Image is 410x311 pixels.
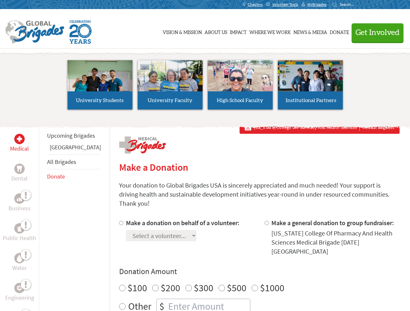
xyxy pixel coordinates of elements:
[119,266,400,277] h4: Donation Amount
[208,60,273,109] a: High School Faculty
[248,2,263,7] span: Chapters
[119,181,400,208] p: Your donation to Global Brigades USA is sincerely appreciated and much needed! Your support is dr...
[68,60,132,103] img: menu_brigades_submenu_1.jpg
[307,2,327,7] span: MyBrigades
[17,196,22,201] img: Business
[17,285,22,291] img: Engineering
[5,20,64,44] img: Global Brigades Logo
[8,204,31,213] p: Business
[10,144,29,153] p: Medical
[227,282,246,294] label: $500
[47,129,101,143] li: Upcoming Brigades
[14,283,25,293] div: Engineering
[11,164,28,183] a: DentalDental
[286,98,336,103] span: Institutional Partners
[76,98,124,103] span: University Students
[352,23,404,42] button: Get Involved
[50,144,101,151] a: [GEOGRAPHIC_DATA]
[138,60,203,104] img: menu_brigades_submenu_2.jpg
[14,164,25,174] div: Dental
[14,134,25,144] div: Medical
[69,20,92,44] img: Global Brigades Celebrating 20 Years
[3,234,36,243] p: Public Health
[161,282,180,294] label: $200
[14,193,25,204] div: Business
[119,136,166,154] img: logo-medical.png
[17,136,22,142] img: Medical
[249,15,291,48] a: Where We Work
[68,60,132,109] a: University Students
[47,143,101,155] li: Panama
[208,60,273,92] img: menu_brigades_submenu_3.jpg
[230,15,247,48] a: Impact
[10,134,29,153] a: MedicalMedical
[355,29,400,37] span: Get Involved
[47,158,76,166] a: All Brigades
[14,253,25,263] div: Water
[14,223,25,234] div: Public Health
[271,219,394,227] label: Make a general donation to group fundraiser:
[205,15,227,48] a: About Us
[293,15,327,48] a: News & Media
[260,282,284,294] label: $1000
[126,219,240,227] label: Make a donation on behalf of a volunteer:
[278,60,343,109] a: Institutional Partners
[5,293,34,302] p: Engineering
[128,282,147,294] label: $100
[271,229,400,256] div: [US_STATE] College Of Pharmacy And Health Sciences Medical Brigade [DATE] [GEOGRAPHIC_DATA]
[47,169,101,184] li: Donate
[17,166,22,172] img: Dental
[11,174,28,183] p: Dental
[3,223,36,243] a: Public HealthPublic Health
[163,15,202,48] a: Vision & Mission
[148,98,193,103] span: University Faculty
[340,2,358,7] input: Search...
[217,98,263,103] span: High School Faculty
[47,155,101,169] li: All Brigades
[47,173,65,180] a: Donate
[47,132,95,139] a: Upcoming Brigades
[8,193,31,213] a: BusinessBusiness
[12,253,27,272] a: WaterWater
[194,282,213,294] label: $300
[138,60,203,109] a: University Faculty
[17,254,22,262] img: Water
[278,60,343,103] img: menu_brigades_submenu_4.jpg
[272,2,298,7] span: Volunteer Tools
[330,15,349,48] a: Donate
[119,161,400,173] h2: Make a Donation
[12,263,27,272] p: Water
[17,225,22,232] img: Public Health
[5,283,34,302] a: EngineeringEngineering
